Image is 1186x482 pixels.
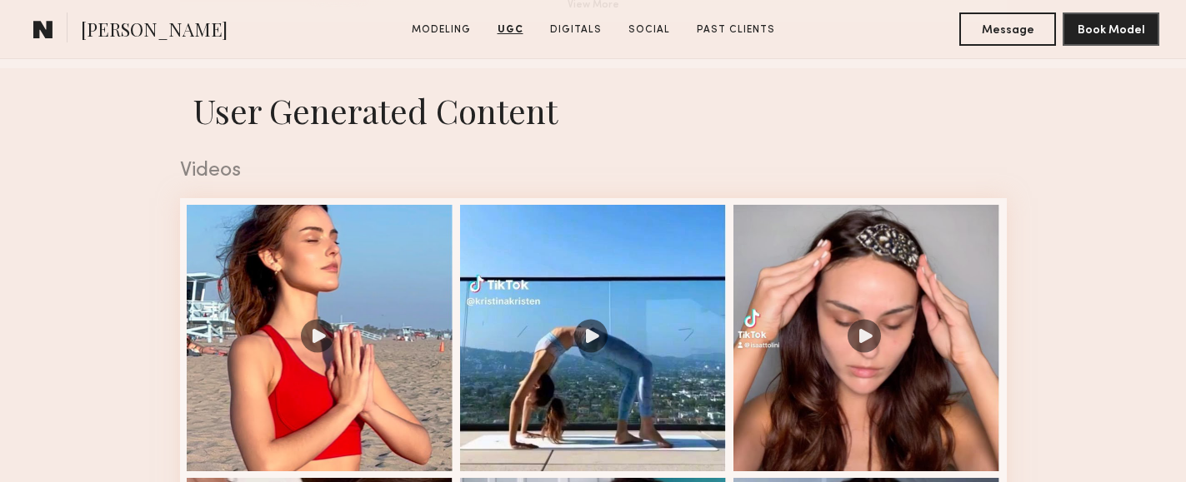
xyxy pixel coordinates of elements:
[405,22,478,37] a: Modeling
[81,17,228,46] span: [PERSON_NAME]
[959,12,1056,46] button: Message
[491,22,530,37] a: UGC
[543,22,608,37] a: Digitals
[167,88,1020,132] h1: User Generated Content
[622,22,677,37] a: Social
[690,22,782,37] a: Past Clients
[1063,22,1159,36] a: Book Model
[180,160,1007,181] div: Videos
[1063,12,1159,46] button: Book Model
